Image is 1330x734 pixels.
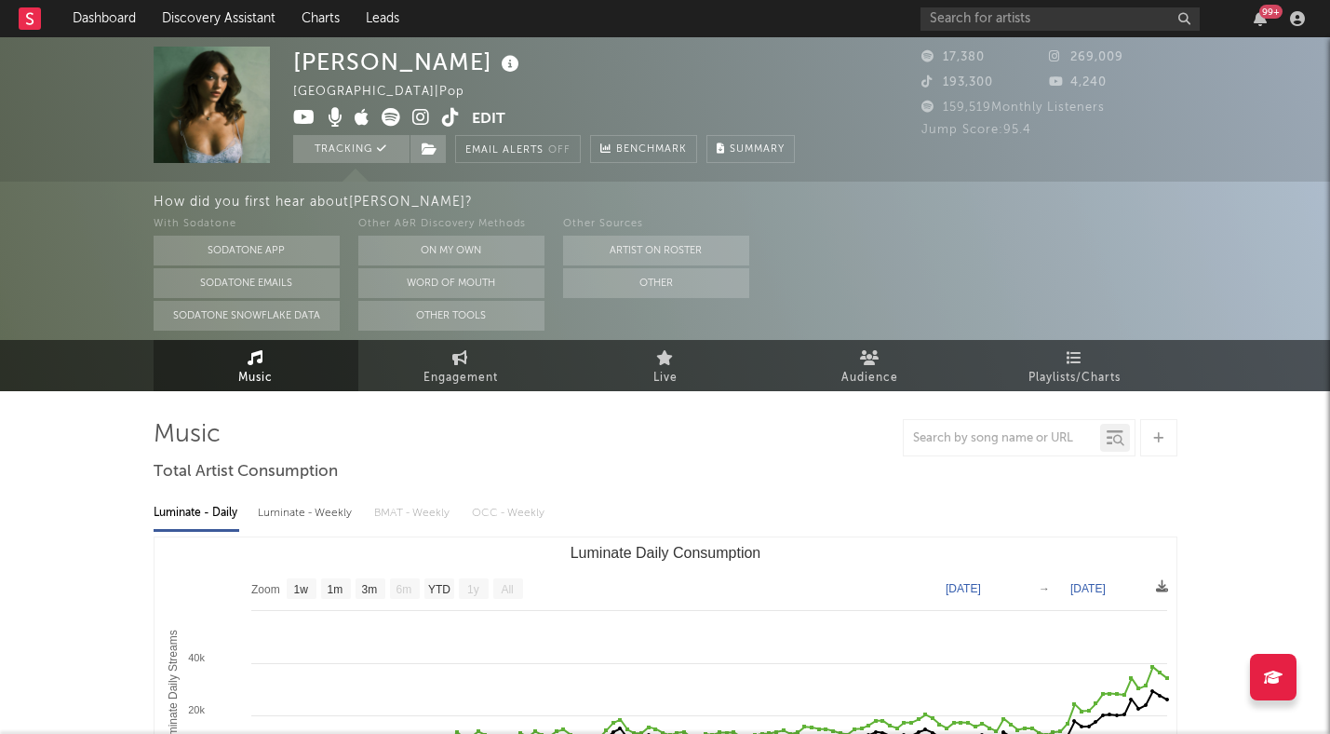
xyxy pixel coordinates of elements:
text: 1m [327,583,343,596]
div: Other A&R Discovery Methods [358,213,544,236]
span: 17,380 [921,51,985,63]
a: Benchmark [590,135,697,163]
span: Playlists/Charts [1028,367,1121,389]
span: Audience [841,367,898,389]
text: [DATE] [1070,582,1106,595]
button: Summary [706,135,795,163]
text: Zoom [251,583,280,596]
a: Engagement [358,340,563,391]
input: Search by song name or URL [904,431,1100,446]
a: Audience [768,340,973,391]
button: Word Of Mouth [358,268,544,298]
button: Sodatone App [154,236,340,265]
span: 4,240 [1049,76,1107,88]
span: Benchmark [616,139,687,161]
span: 193,300 [921,76,993,88]
button: On My Own [358,236,544,265]
text: 6m [396,583,411,596]
text: [DATE] [946,582,981,595]
span: Engagement [423,367,498,389]
text: 3m [361,583,377,596]
button: Tracking [293,135,410,163]
button: Artist on Roster [563,236,749,265]
a: Playlists/Charts [973,340,1177,391]
text: 20k [188,704,205,715]
input: Search for artists [920,7,1200,31]
text: 1w [293,583,308,596]
div: With Sodatone [154,213,340,236]
button: Sodatone Emails [154,268,340,298]
text: Luminate Daily Consumption [570,545,760,561]
button: Sodatone Snowflake Data [154,301,340,331]
text: → [1039,582,1050,595]
span: 269,009 [1049,51,1123,63]
text: All [501,583,513,596]
div: 99 + [1259,5,1283,19]
span: 159,519 Monthly Listeners [921,102,1105,114]
button: 99+ [1254,11,1267,26]
div: [PERSON_NAME] [293,47,524,77]
span: Summary [730,144,785,155]
a: Live [563,340,768,391]
div: Luminate - Daily [154,497,239,529]
span: Total Artist Consumption [154,461,338,483]
span: Live [653,367,678,389]
div: Luminate - Weekly [258,497,356,529]
text: YTD [427,583,450,596]
button: Other Tools [358,301,544,331]
button: Email AlertsOff [455,135,581,163]
span: Jump Score: 95.4 [921,124,1031,136]
em: Off [548,145,571,156]
button: Other [563,268,749,298]
text: 40k [188,652,205,663]
div: Other Sources [563,213,749,236]
button: Edit [472,108,505,131]
text: 1y [467,583,479,596]
span: Music [238,367,273,389]
div: [GEOGRAPHIC_DATA] | Pop [293,81,486,103]
a: Music [154,340,358,391]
